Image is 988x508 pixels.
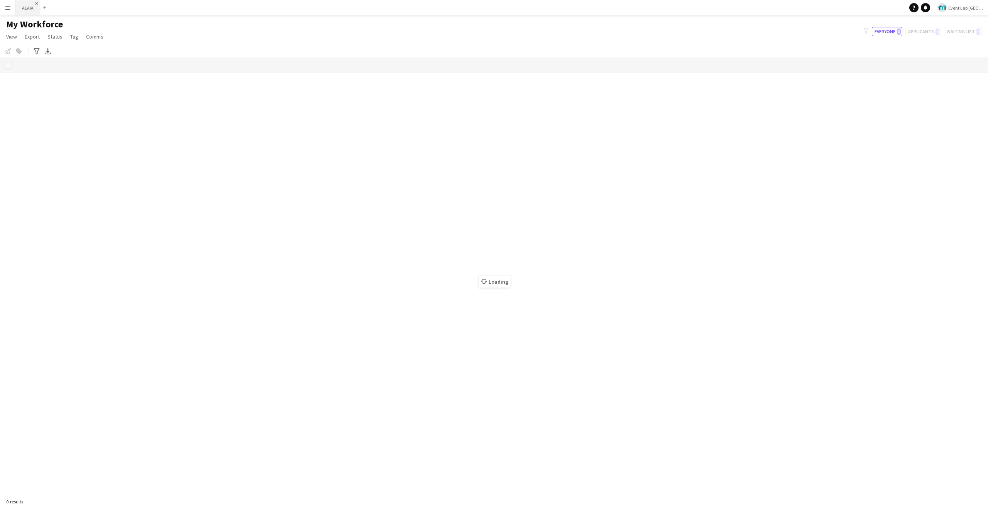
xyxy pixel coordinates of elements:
span: Tag [70,33,78,40]
span: Status [47,33,63,40]
a: Comms [83,32,107,42]
app-action-btn: Export XLSX [43,47,52,56]
a: Status [44,32,66,42]
span: 0 [897,29,901,35]
button: ALAIA [16,0,40,15]
span: My Workforce [6,19,63,30]
a: Tag [67,32,81,42]
span: View [6,33,17,40]
button: Everyone0 [872,27,902,36]
span: Event Lab [GEOGRAPHIC_DATA] [948,5,985,11]
a: Export [22,32,43,42]
span: Export [25,33,40,40]
img: Logo [937,3,947,12]
app-action-btn: Advanced filters [32,47,41,56]
span: Loading [479,276,511,288]
span: Comms [86,33,103,40]
a: View [3,32,20,42]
